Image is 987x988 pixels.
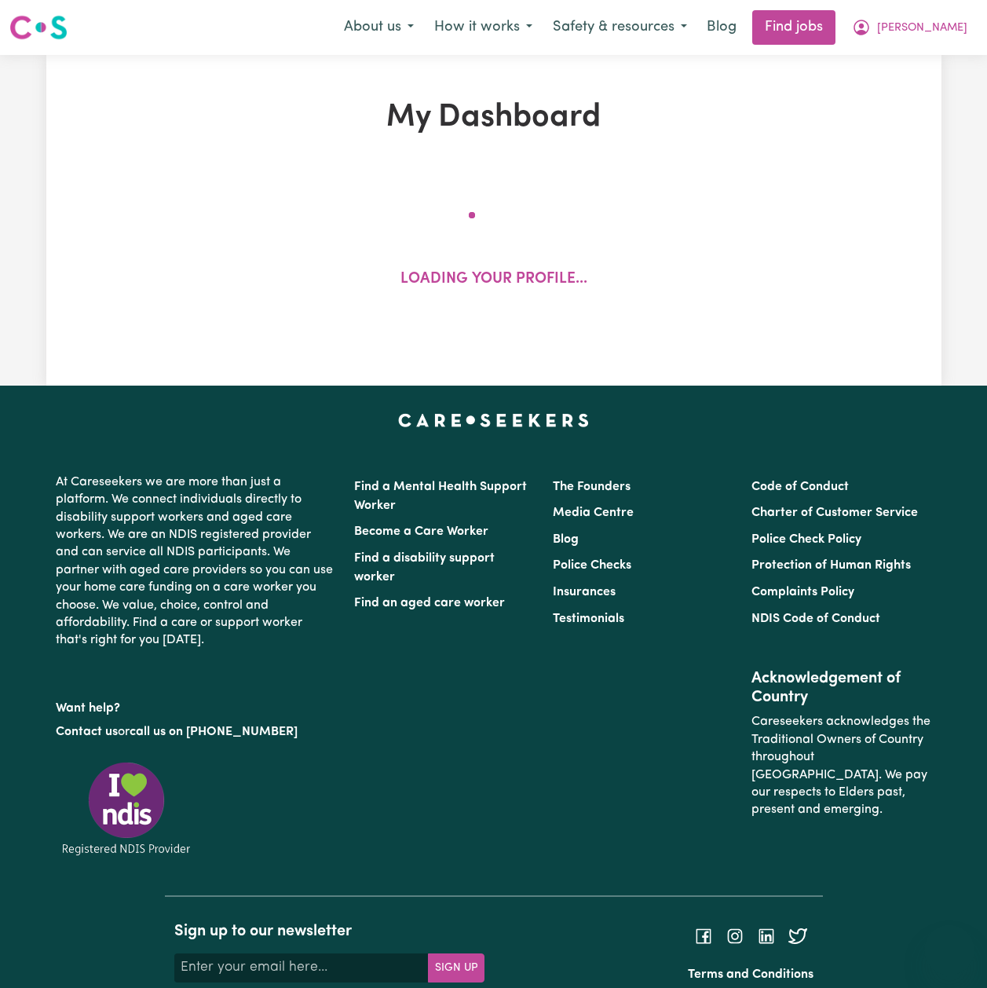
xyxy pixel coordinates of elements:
[751,481,849,493] a: Code of Conduct
[428,953,484,982] button: Subscribe
[543,11,697,44] button: Safety & resources
[9,13,68,42] img: Careseekers logo
[726,929,744,942] a: Follow Careseekers on Instagram
[354,525,488,538] a: Become a Care Worker
[553,533,579,546] a: Blog
[424,11,543,44] button: How it works
[56,726,118,738] a: Contact us
[751,669,931,707] h2: Acknowledgement of Country
[751,707,931,825] p: Careseekers acknowledges the Traditional Owners of Country throughout [GEOGRAPHIC_DATA]. We pay o...
[751,507,918,519] a: Charter of Customer Service
[205,99,783,137] h1: My Dashboard
[400,269,587,291] p: Loading your profile...
[174,953,429,982] input: Enter your email here...
[56,467,335,656] p: At Careseekers we are more than just a platform. We connect individuals directly to disability su...
[174,922,484,941] h2: Sign up to our newsletter
[56,717,335,747] p: or
[751,559,911,572] a: Protection of Human Rights
[553,613,624,625] a: Testimonials
[56,693,335,717] p: Want help?
[334,11,424,44] button: About us
[553,586,616,598] a: Insurances
[751,586,854,598] a: Complaints Policy
[354,597,505,609] a: Find an aged care worker
[694,929,713,942] a: Follow Careseekers on Facebook
[56,759,197,858] img: Registered NDIS provider
[130,726,298,738] a: call us on [PHONE_NUMBER]
[757,929,776,942] a: Follow Careseekers on LinkedIn
[9,9,68,46] a: Careseekers logo
[842,11,978,44] button: My Account
[688,968,813,981] a: Terms and Conditions
[354,552,495,584] a: Find a disability support worker
[924,925,974,975] iframe: Button to launch messaging window
[751,533,861,546] a: Police Check Policy
[877,20,967,37] span: [PERSON_NAME]
[788,929,807,942] a: Follow Careseekers on Twitter
[697,10,746,45] a: Blog
[398,414,589,426] a: Careseekers home page
[752,10,835,45] a: Find jobs
[553,507,634,519] a: Media Centre
[553,481,631,493] a: The Founders
[751,613,880,625] a: NDIS Code of Conduct
[553,559,631,572] a: Police Checks
[354,481,527,512] a: Find a Mental Health Support Worker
